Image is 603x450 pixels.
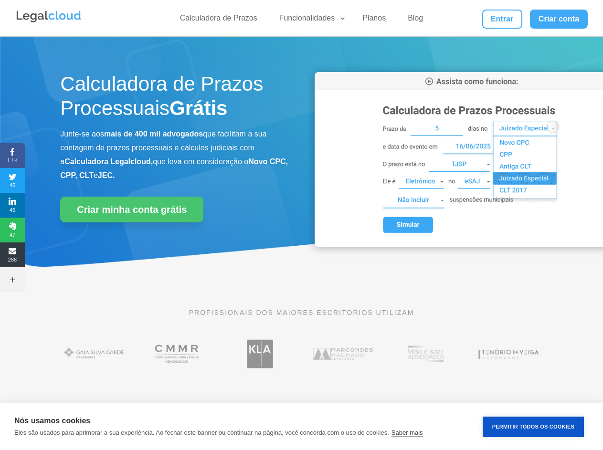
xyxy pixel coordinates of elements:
[174,13,263,27] a: Calculadora de Prazos
[14,429,389,436] p: Eles são usados para aprimorar a sua experiência. Ao fechar este banner ou continuar na página, v...
[60,307,542,318] p: PROFISSIONAIS DOS MAIORES ESCRITÓRIOS UTILIZAM
[483,417,584,437] button: Permitir Todos os Cookies
[391,335,460,373] img: Profissionais do escritório Melo e Isaac Advogados utilizam a Legalcloud
[530,10,588,29] a: Criar conta
[60,157,288,179] b: Novo CPC, CPP, CLT
[104,130,203,138] b: mais de 400 mil advogados
[60,335,128,373] img: Gaia Silva Gaede Advogados Associados
[60,72,288,125] h1: Calculadora de Prazos Processuais
[357,13,391,27] a: Planos
[226,335,294,373] img: Koury Lopes Advogados
[60,197,203,222] a: Criar minha conta grátis
[402,13,429,27] a: Blog
[98,171,115,179] b: JEC.
[482,10,522,29] a: Entrar
[60,127,288,182] p: Junte-se aos que facilitam a sua contagem de prazos processuais e cálculos judiciais com a que le...
[169,97,227,119] strong: Grátis
[143,335,212,373] img: Costa Martins Meira Rinaldi Advogados
[14,417,90,425] strong: Nós usamos cookies
[15,10,82,24] img: Legalcloud Logo
[64,157,153,166] b: Calculadora Legalcloud,
[15,17,82,25] a: Logo da Legalcloud
[274,13,347,27] a: Funcionalidades
[391,429,423,437] a: Saber mais
[309,335,377,373] img: Marcondes Machado Advogados utilizam a Legalcloud
[474,335,542,373] img: Tenório da Veiga Advogados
